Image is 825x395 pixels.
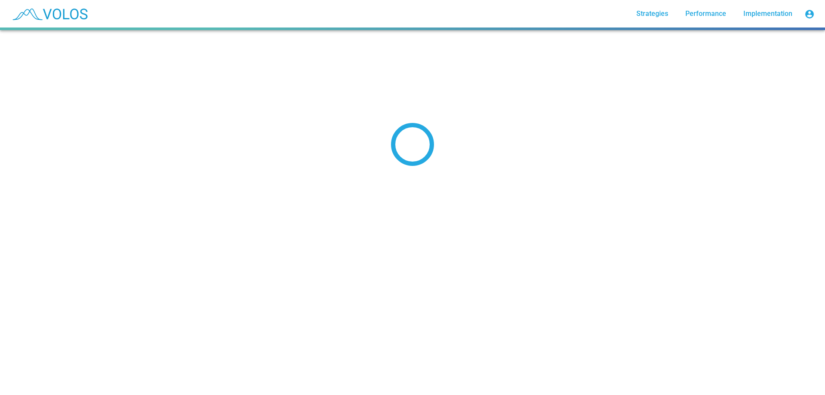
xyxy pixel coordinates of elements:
[804,9,815,19] mat-icon: account_circle
[7,3,92,24] img: blue_transparent.png
[736,6,799,21] a: Implementation
[743,9,792,18] span: Implementation
[678,6,733,21] a: Performance
[685,9,726,18] span: Performance
[636,9,668,18] span: Strategies
[629,6,675,21] a: Strategies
